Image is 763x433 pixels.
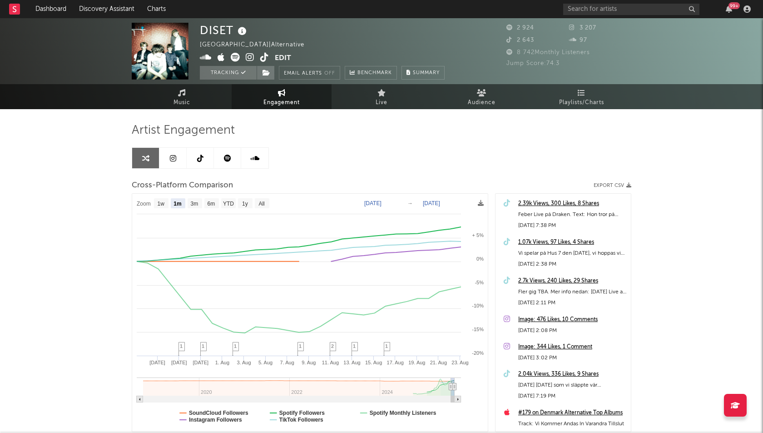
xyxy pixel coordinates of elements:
[237,360,251,365] text: 3. Aug
[132,84,232,109] a: Music
[193,360,208,365] text: [DATE]
[728,2,740,9] div: 99 +
[451,360,468,365] text: 23. Aug
[559,97,604,108] span: Playlists/Charts
[594,183,631,188] button: Export CSV
[423,200,440,206] text: [DATE]
[322,360,339,365] text: 11. Aug
[173,201,181,207] text: 1m
[476,256,484,262] text: 0%
[472,232,484,238] text: + 5%
[173,97,190,108] span: Music
[280,360,294,365] text: 7. Aug
[242,201,248,207] text: 1y
[223,201,234,207] text: YTD
[518,418,626,429] div: Track: Vi Kommer Andas In Varandra Tillslut
[158,201,165,207] text: 1w
[302,360,316,365] text: 9. Aug
[345,66,397,80] a: Benchmark
[518,198,626,209] a: 2.39k Views, 300 Likes, 8 Shares
[401,66,445,80] button: Summary
[279,410,325,416] text: Spotify Followers
[531,84,631,109] a: Playlists/Charts
[343,360,360,365] text: 13. Aug
[279,66,340,80] button: Email AlertsOff
[232,84,332,109] a: Engagement
[208,201,215,207] text: 6m
[518,391,626,402] div: [DATE] 7:19 PM
[518,287,626,297] div: Fler gig TBA. Mer info nedan: [DATE] Live at heart [GEOGRAPHIC_DATA], [DATE] [GEOGRAPHIC_DATA] pi...
[408,360,425,365] text: 19. Aug
[189,410,248,416] text: SoundCloud Followers
[506,60,560,66] span: Jump Score: 74.3
[191,201,198,207] text: 3m
[569,37,587,43] span: 97
[258,201,264,207] text: All
[569,25,596,31] span: 3 207
[518,314,626,325] a: Image: 476 Likes, 10 Comments
[518,369,626,380] a: 2.04k Views, 336 Likes, 9 Shares
[365,360,382,365] text: 15. Aug
[387,360,404,365] text: 17. Aug
[275,53,291,64] button: Edit
[518,248,626,259] div: Vi spelar på Hus 7 den [DATE], vi hoppas vi får träffa många av er där. Biljetter hittar ni i vår...
[200,40,315,50] div: [GEOGRAPHIC_DATA] | Alternative
[518,209,626,220] div: Feber Live på Draken. Text: Hon tror på andar Och kristaller Hon väver drömmar I sin skalle jag m...
[430,360,447,365] text: 21. Aug
[506,37,534,43] span: 2 643
[518,297,626,308] div: [DATE] 2:11 PM
[518,352,626,363] div: [DATE] 3:02 PM
[132,180,233,191] span: Cross-Platform Comparison
[518,380,626,391] div: [DATE] [DATE] som vi släppte vår debutsingel ”Röd” med Sirocco som B-Sida. Tack till er som lyssn...
[518,276,626,287] a: 2.7k Views, 240 Likes, 29 Shares
[324,71,335,76] em: Off
[331,343,334,349] span: 2
[189,417,242,423] text: Instagram Followers
[518,237,626,248] a: 1.07k Views, 97 Likes, 4 Shares
[407,200,413,206] text: →
[563,4,699,15] input: Search for artists
[726,5,732,13] button: 99+
[518,259,626,270] div: [DATE] 2:38 PM
[258,360,272,365] text: 5. Aug
[518,325,626,336] div: [DATE] 2:08 PM
[215,360,229,365] text: 1. Aug
[385,343,388,349] span: 1
[234,343,237,349] span: 1
[431,84,531,109] a: Audience
[370,410,436,416] text: Spotify Monthly Listeners
[413,70,440,76] span: Summary
[171,360,187,365] text: [DATE]
[357,68,392,79] span: Benchmark
[180,343,183,349] span: 1
[364,200,381,206] text: [DATE]
[472,303,484,308] text: -10%
[149,360,165,365] text: [DATE]
[518,342,626,352] a: Image: 344 Likes, 1 Comment
[506,25,534,31] span: 2 924
[332,84,431,109] a: Live
[475,280,484,285] text: -5%
[472,327,484,332] text: -15%
[468,97,495,108] span: Audience
[263,97,300,108] span: Engagement
[472,350,484,356] text: -20%
[353,343,356,349] span: 1
[137,201,151,207] text: Zoom
[200,66,257,80] button: Tracking
[299,343,302,349] span: 1
[506,50,590,55] span: 8 742 Monthly Listeners
[518,220,626,231] div: [DATE] 7:38 PM
[376,97,387,108] span: Live
[202,343,204,349] span: 1
[200,23,249,38] div: DISET
[518,408,626,418] a: #179 on Denmark Alternative Top Albums
[279,417,323,423] text: TikTok Followers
